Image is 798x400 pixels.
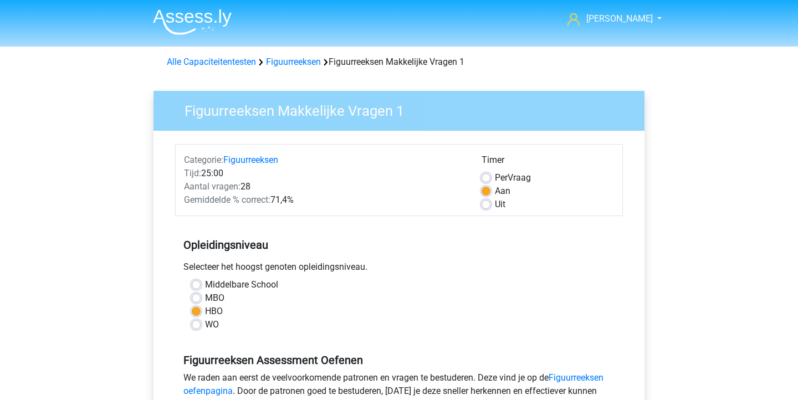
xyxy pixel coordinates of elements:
[563,12,654,25] a: [PERSON_NAME]
[184,168,201,178] span: Tijd:
[171,98,636,120] h3: Figuurreeksen Makkelijke Vragen 1
[495,198,505,211] label: Uit
[153,9,232,35] img: Assessly
[495,172,508,183] span: Per
[183,234,615,256] h5: Opleidingsniveau
[482,153,614,171] div: Timer
[184,181,241,192] span: Aantal vragen:
[205,318,219,331] label: WO
[205,305,223,318] label: HBO
[223,155,278,165] a: Figuurreeksen
[205,291,224,305] label: MBO
[495,171,531,184] label: Vraag
[266,57,321,67] a: Figuurreeksen
[184,194,270,205] span: Gemiddelde % correct:
[184,155,223,165] span: Categorie:
[175,260,623,278] div: Selecteer het hoogst genoten opleidingsniveau.
[162,55,636,69] div: Figuurreeksen Makkelijke Vragen 1
[176,167,473,180] div: 25:00
[205,278,278,291] label: Middelbare School
[183,353,615,367] h5: Figuurreeksen Assessment Oefenen
[167,57,256,67] a: Alle Capaciteitentesten
[495,184,510,198] label: Aan
[176,180,473,193] div: 28
[176,193,473,207] div: 71,4%
[586,13,653,24] span: [PERSON_NAME]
